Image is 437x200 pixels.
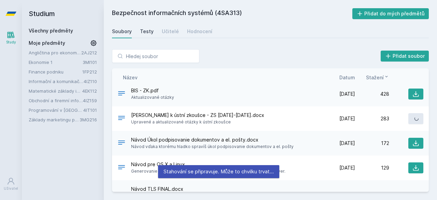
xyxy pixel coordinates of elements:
[29,88,82,94] a: Matematické základy informatiky
[352,8,429,19] button: Přidat do mých předmětů
[339,74,355,81] button: Datum
[83,59,97,65] a: 3MI101
[131,186,318,192] span: Návod TLS FINAL.docx
[29,97,83,104] a: Obchodní a firemní informace
[29,49,81,56] a: Angličtina pro ekonomická studia 2 (B2/C1)
[158,165,279,178] div: Stahování se připravuje. Může to chvilku trvat…
[29,116,80,123] a: Základy marketingu pro informatiky a statistiky
[339,115,355,122] span: [DATE]
[131,112,264,119] span: [PERSON_NAME] k ústní zkoušce - ZS [DATE]-[DATE].docx
[162,28,179,35] div: Učitelé
[187,28,212,35] div: Hodnocení
[112,49,199,63] input: Hledej soubor
[112,8,352,19] h2: Bezpečnost informačních systémů (4SA313)
[131,119,264,125] span: Upravené a aktualizované otázky k ústní zkoušce
[131,87,174,94] span: BIS - ZK.pdf
[140,25,154,38] a: Testy
[366,74,389,81] button: Stažení
[117,89,126,99] div: PDF
[355,164,389,171] div: 129
[112,25,132,38] a: Soubory
[131,94,174,101] span: Aktualizované otázky
[82,88,97,94] a: 4EK112
[29,78,84,85] a: Informační a komunikační technologie
[355,91,389,97] div: 428
[162,25,179,38] a: Učitelé
[131,161,285,168] span: Návod pre OS X a Linux
[80,117,97,122] a: 3MG216
[131,168,285,175] span: Generovanie SSH kľúča a zakázanie prihlasovania pomocou hesla na server.
[117,163,126,173] div: .DOCX
[81,50,97,55] a: 2AJ212
[29,28,73,34] a: Všechny předměty
[140,28,154,35] div: Testy
[29,59,83,66] a: Ekonomie 1
[83,107,97,113] a: 4IT101
[82,69,97,75] a: 1FP212
[187,25,212,38] a: Hodnocení
[117,114,126,124] div: DOCX
[355,140,389,147] div: 172
[117,138,126,148] div: DOCX
[123,74,138,81] button: Název
[83,98,97,103] a: 4IZ159
[29,107,83,114] a: Programování v [GEOGRAPHIC_DATA]
[355,115,389,122] div: 283
[339,164,355,171] span: [DATE]
[4,186,18,191] div: Uživatel
[339,91,355,97] span: [DATE]
[131,136,294,143] span: Návod Úkol podpisovanie dokumentov a el. pošty.docx
[1,27,20,48] a: Study
[29,40,65,46] span: Moje předměty
[366,74,384,81] span: Stažení
[1,174,20,195] a: Uživatel
[84,79,97,84] a: 4IZ110
[131,143,294,150] span: Návod vďaka ktorému hladko spravíš úkol podpisovanie dokumentov a el. pošty
[29,68,82,75] a: Finance podniku
[112,28,132,35] div: Soubory
[381,51,429,62] button: Přidat soubor
[339,140,355,147] span: [DATE]
[6,40,16,45] div: Study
